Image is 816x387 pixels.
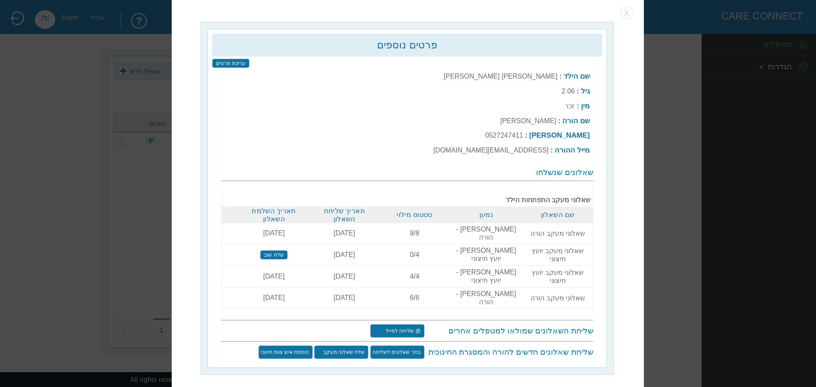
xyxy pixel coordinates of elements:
[523,287,593,308] td: שאלוני מעקב הורה
[433,146,549,153] label: [EMAIL_ADDRESS][DOMAIN_NAME]
[380,287,450,308] td: 6/6
[309,223,380,244] td: [DATE]
[559,72,561,79] b: :
[500,117,556,124] label: [PERSON_NAME]
[380,223,450,244] td: 8/8
[550,146,552,153] b: :
[239,206,309,223] th: תאריך השלמת השאלון
[581,102,590,110] b: מין
[370,324,425,337] input: @ שליחה למייל
[258,345,313,359] input: הוספת איש צוות חינוכי
[581,87,590,95] b: גיל
[380,206,450,223] th: סטטוס מילוי
[485,131,523,138] label: 0527247411
[309,287,380,308] td: [DATE]
[450,223,522,244] td: [PERSON_NAME] - הורה
[380,266,450,287] td: 4/4
[309,244,380,266] td: [DATE]
[450,287,522,308] td: [PERSON_NAME] - הורה
[525,131,527,138] b: :
[523,266,593,287] td: שאלוני מעקב יועץ חיצוני
[536,167,593,176] span: שאלונים שנשלחו
[523,206,593,223] th: שם השאלון
[426,347,593,356] h3: שליחת שאלונים חדשים להורה והמסגרת החינוכית
[555,146,590,154] b: מייל ההורה
[370,345,425,359] input: בחר שאלונים לשליחה
[523,223,593,244] td: שאלוני מעקב הורה
[239,266,309,287] td: [DATE]
[261,250,288,259] input: שלח שוב
[529,131,590,139] b: [PERSON_NAME]
[239,223,309,244] td: [DATE]
[444,72,558,79] label: [PERSON_NAME] [PERSON_NAME]
[564,72,590,80] b: שם הילד
[426,326,593,335] h3: שליחת השאלונים שמולאו למטפלים אחרים
[212,58,249,68] input: עריכת פרטים
[239,287,309,308] td: [DATE]
[309,206,380,223] th: תאריך שליחת השאלון
[380,244,450,266] td: 0/4
[577,102,579,109] b: :
[241,187,590,203] b: שאלוני מעקב התפתחות הילד
[217,39,598,51] h2: פרטים נוספים
[577,87,579,94] b: :
[523,244,593,266] td: שאלוני מעקב יועץ חיצוני
[558,117,560,124] b: :
[450,206,522,223] th: נמען
[314,345,369,359] input: שלח שאלוני מעקב
[450,244,522,266] td: [PERSON_NAME] - יועץ חיצוני
[450,266,522,287] td: [PERSON_NAME] - יועץ חיצוני
[565,102,575,109] label: זכר
[309,266,380,287] td: [DATE]
[562,87,575,94] label: 2.06
[562,116,590,124] b: שם הורה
